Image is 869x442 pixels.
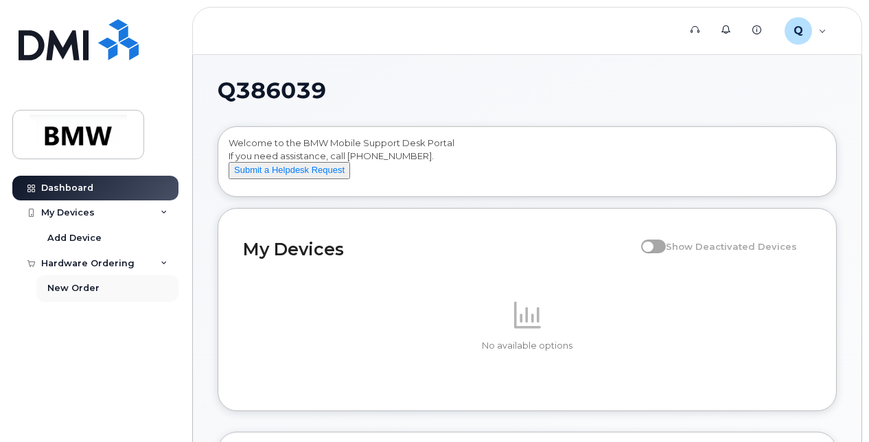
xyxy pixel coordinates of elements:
[229,137,826,191] div: Welcome to the BMW Mobile Support Desk Portal If you need assistance, call [PHONE_NUMBER].
[809,382,859,432] iframe: Messenger Launcher
[229,164,350,175] a: Submit a Helpdesk Request
[218,80,326,101] span: Q386039
[229,162,350,179] button: Submit a Helpdesk Request
[243,340,811,352] p: No available options
[666,241,797,252] span: Show Deactivated Devices
[243,239,634,259] h2: My Devices
[641,233,652,244] input: Show Deactivated Devices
